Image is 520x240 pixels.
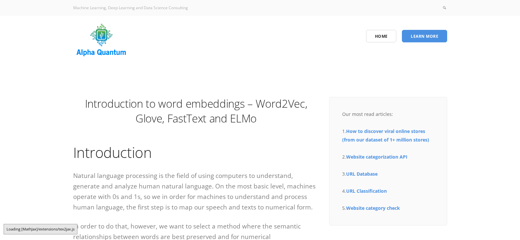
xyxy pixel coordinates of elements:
[4,224,77,234] div: Loading [MathJax]/extensions/tex2jax.js
[346,188,387,194] a: URL Classification
[73,96,319,126] h1: Introduction to word embeddings – Word2Vec, Glove, FastText and ELMo
[73,170,319,212] p: Natural language processing is the field of using computers to understand, generate and analyze h...
[342,128,429,143] a: How to discover viral online stores (from our dataset of 1+ million stores)
[346,205,400,211] a: Website category check
[73,5,188,11] span: Machine Learning, Deep Learning and Data Science Consulting
[375,33,388,39] span: Home
[73,21,130,59] img: logo
[342,110,434,212] div: Our most read articles: 1. 2. 3. 4. 5.
[73,143,319,162] h1: Introduction
[366,30,397,42] a: Home
[411,33,438,39] span: Learn More
[346,154,407,160] a: Website categorization API
[402,30,447,42] a: Learn More
[346,171,378,177] a: URL Database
